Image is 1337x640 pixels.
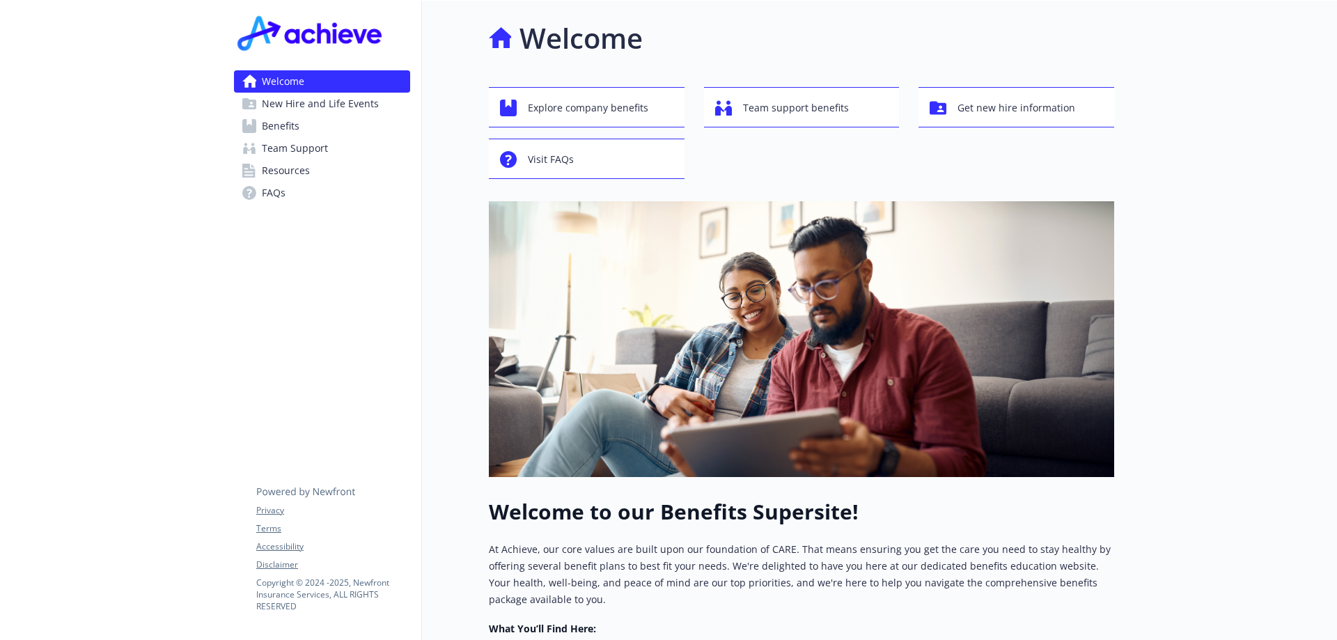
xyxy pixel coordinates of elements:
img: overview page banner [489,201,1114,477]
a: Accessibility [256,540,409,553]
a: FAQs [234,182,410,204]
a: New Hire and Life Events [234,93,410,115]
p: At Achieve, our core values are built upon our foundation of CARE. That means ensuring you get th... [489,541,1114,608]
span: FAQs [262,182,286,204]
button: Team support benefits [704,87,900,127]
a: Resources [234,159,410,182]
span: Welcome [262,70,304,93]
a: Privacy [256,504,409,517]
span: Benefits [262,115,299,137]
span: Get new hire information [957,95,1075,121]
p: Copyright © 2024 - 2025 , Newfront Insurance Services, ALL RIGHTS RESERVED [256,577,409,612]
span: Explore company benefits [528,95,648,121]
button: Visit FAQs [489,139,685,179]
strong: What You’ll Find Here: [489,622,596,635]
span: New Hire and Life Events [262,93,379,115]
span: Team Support [262,137,328,159]
button: Get new hire information [918,87,1114,127]
a: Terms [256,522,409,535]
h1: Welcome [519,17,643,59]
span: Team support benefits [743,95,849,121]
span: Resources [262,159,310,182]
h1: Welcome to our Benefits Supersite! [489,499,1114,524]
a: Disclaimer [256,559,409,571]
button: Explore company benefits [489,87,685,127]
a: Welcome [234,70,410,93]
a: Team Support [234,137,410,159]
a: Benefits [234,115,410,137]
span: Visit FAQs [528,146,574,173]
